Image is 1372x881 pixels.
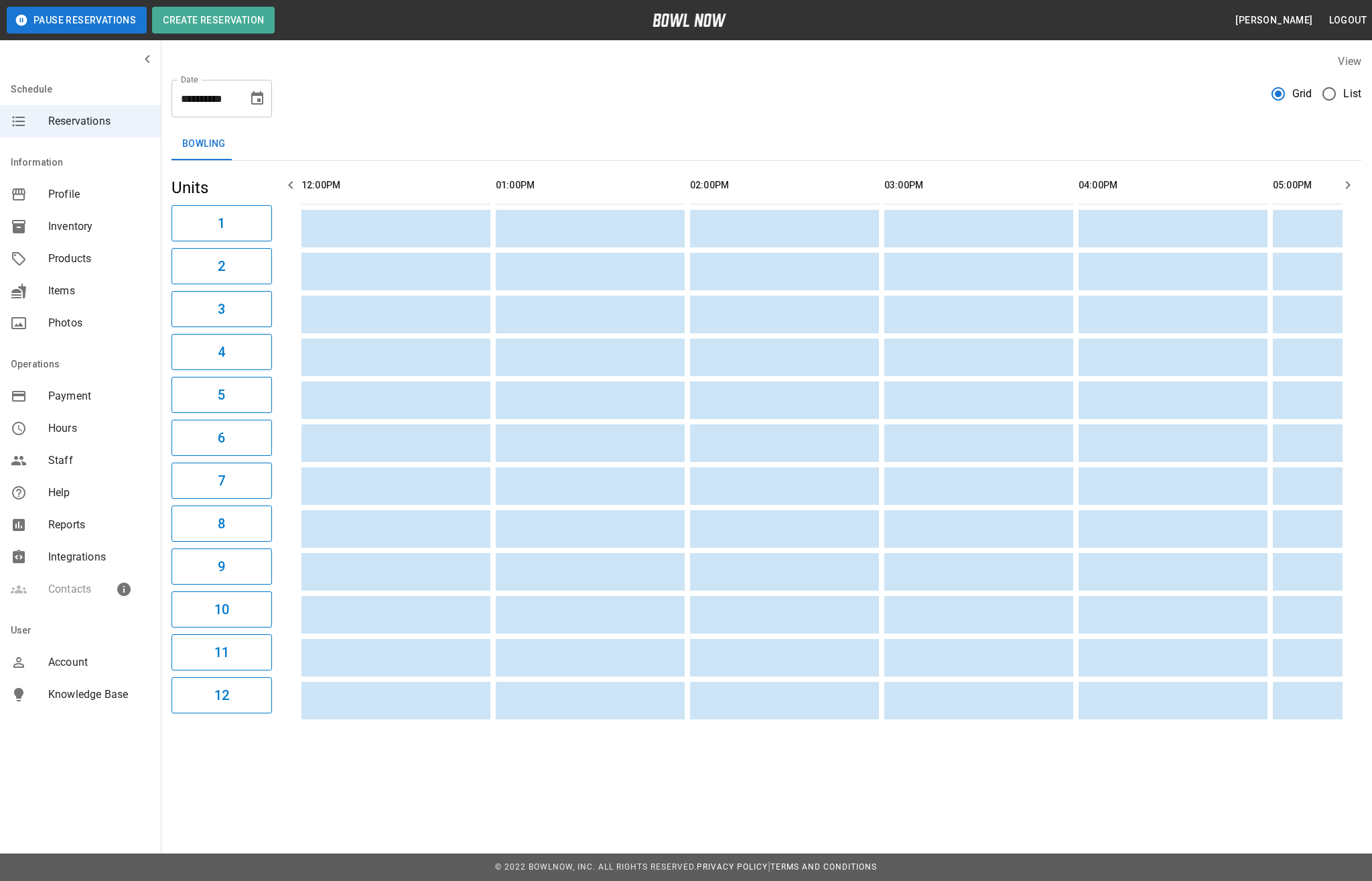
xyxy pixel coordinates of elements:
th: 12:00PM [301,166,490,204]
span: © 2022 BowlNow, Inc. All Rights Reserved. [495,862,697,872]
span: List [1343,86,1361,102]
a: Terms and Conditions [770,862,877,872]
span: Staff [48,453,150,469]
span: Reservations [48,113,150,129]
button: 2 [171,248,272,284]
span: Reports [48,517,150,533]
button: 7 [171,463,272,499]
div: inventory tabs [171,128,1361,160]
button: Bowling [171,128,236,160]
h6: 4 [218,341,225,363]
h6: 11 [214,642,229,663]
h6: 2 [218,255,225,277]
h6: 7 [218,470,225,491]
button: Choose date, selected date is Sep 14, 2025 [244,85,271,112]
span: Hours [48,420,150,436]
a: Privacy Policy [697,862,768,872]
h6: 8 [218,513,225,534]
label: View [1338,55,1361,68]
h6: 5 [218,384,225,406]
button: 10 [171,591,272,628]
span: Profile [48,186,150,202]
th: 01:00PM [496,166,685,204]
th: 03:00PM [884,166,1073,204]
span: Knowledge Base [48,687,150,703]
button: 3 [171,291,272,327]
button: Logout [1324,8,1372,33]
h6: 10 [214,599,229,620]
span: Inventory [48,219,150,235]
h6: 12 [214,685,229,706]
span: Photos [48,315,150,331]
span: Help [48,485,150,501]
button: 6 [171,420,272,456]
span: Items [48,283,150,299]
button: 8 [171,506,272,542]
button: 9 [171,548,272,585]
h5: Units [171,177,272,198]
span: Account [48,654,150,670]
button: 11 [171,634,272,670]
span: Products [48,251,150,267]
span: Grid [1292,86,1312,102]
h6: 3 [218,298,225,320]
span: Payment [48,388,150,404]
button: 12 [171,677,272,713]
button: 4 [171,334,272,370]
h6: 6 [218,427,225,449]
img: logo [653,13,726,27]
h6: 9 [218,556,225,577]
button: Create Reservation [152,7,275,34]
span: Integrations [48,549,150,565]
h6: 1 [218,213,225,234]
button: [PERSON_NAME] [1230,8,1318,33]
th: 02:00PM [690,166,879,204]
button: 1 [171,205,272,241]
button: Pause Reservations [7,7,147,34]
button: 5 [171,377,272,413]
